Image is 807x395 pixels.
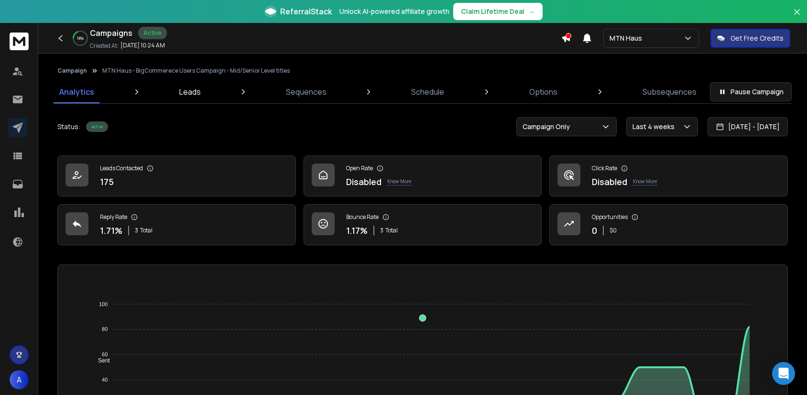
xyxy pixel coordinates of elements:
[179,86,201,98] p: Leads
[54,80,100,103] a: Analytics
[102,351,108,357] tspan: 60
[731,33,784,43] p: Get Free Credits
[77,35,84,41] p: 19 %
[633,178,657,186] p: Know More
[380,227,383,234] span: 3
[57,155,296,197] a: Leads Contacted175
[10,370,29,389] button: A
[346,165,373,172] p: Open Rate
[91,357,110,364] span: Sent
[120,42,165,49] p: [DATE] 10:24 AM
[708,117,788,136] button: [DATE] - [DATE]
[523,122,574,132] p: Campaign Only
[549,204,788,245] a: Opportunities0$0
[138,27,167,39] div: Active
[610,33,646,43] p: MTN Haus
[772,362,795,385] div: Open Intercom Messenger
[280,6,332,17] span: ReferralStack
[90,42,119,50] p: Created At:
[791,6,803,29] button: Close banner
[710,82,792,101] button: Pause Campaign
[280,80,332,103] a: Sequences
[592,224,597,237] p: 0
[592,175,627,188] p: Disabled
[592,165,617,172] p: Click Rate
[643,86,697,98] p: Subsequences
[90,27,132,39] h1: Campaigns
[610,227,617,234] p: $ 0
[304,204,542,245] a: Bounce Rate1.17%3Total
[385,227,398,234] span: Total
[529,86,557,98] p: Options
[346,224,368,237] p: 1.17 %
[140,227,153,234] span: Total
[100,213,127,221] p: Reply Rate
[57,122,80,132] p: Status:
[387,178,411,186] p: Know More
[411,86,444,98] p: Schedule
[346,213,379,221] p: Bounce Rate
[633,122,678,132] p: Last 4 weeks
[102,67,290,75] p: MTN Haus - BigCommerece Users Campaign - Mid/Senior Level titles
[135,227,138,234] span: 3
[710,29,790,48] button: Get Free Credits
[346,175,382,188] p: Disabled
[637,80,702,103] a: Subsequences
[453,3,543,20] button: Claim Lifetime Deal→
[100,165,143,172] p: Leads Contacted
[102,377,108,383] tspan: 40
[528,7,535,16] span: →
[339,7,449,16] p: Unlock AI-powered affiliate growth
[286,86,327,98] p: Sequences
[102,327,108,332] tspan: 80
[592,213,628,221] p: Opportunities
[57,67,87,75] button: Campaign
[57,204,296,245] a: Reply Rate1.71%3Total
[549,155,788,197] a: Click RateDisabledKnow More
[100,175,114,188] p: 175
[99,301,108,307] tspan: 100
[100,224,122,237] p: 1.71 %
[304,155,542,197] a: Open RateDisabledKnow More
[86,121,108,132] div: Active
[405,80,450,103] a: Schedule
[59,86,94,98] p: Analytics
[174,80,207,103] a: Leads
[523,80,563,103] a: Options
